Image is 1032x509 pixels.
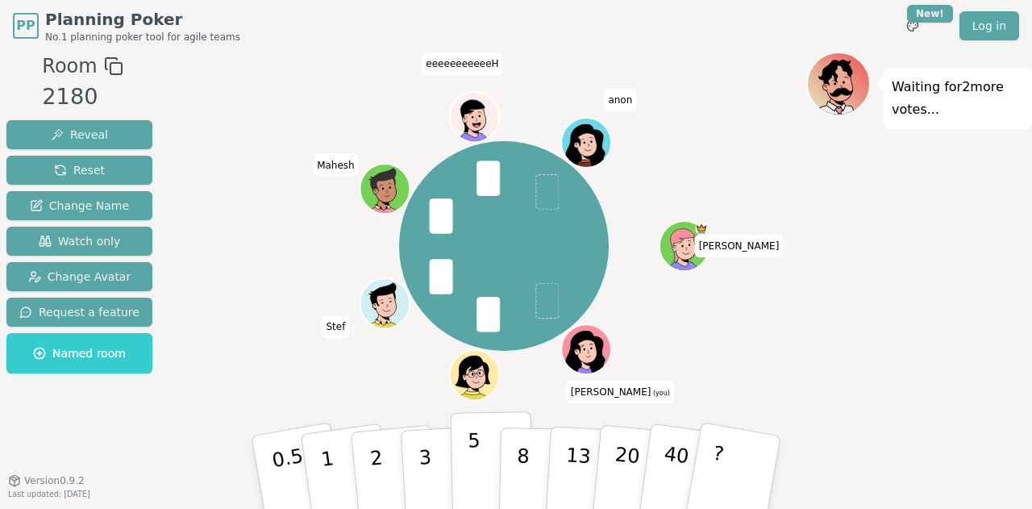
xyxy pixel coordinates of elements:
[695,223,707,235] span: Laura is the host
[6,298,152,327] button: Request a feature
[959,11,1019,40] a: Log in
[567,381,674,403] span: Click to change your name
[39,233,121,249] span: Watch only
[45,8,240,31] span: Planning Poker
[30,198,129,214] span: Change Name
[695,235,784,257] span: Click to change your name
[6,227,152,256] button: Watch only
[28,269,131,285] span: Change Avatar
[422,52,502,75] span: Click to change your name
[19,304,139,320] span: Request a feature
[322,315,349,338] span: Click to change your name
[6,262,152,291] button: Change Avatar
[6,333,152,373] button: Named room
[563,326,610,373] button: Click to change your avatar
[604,89,636,111] span: Click to change your name
[42,81,123,114] div: 2180
[892,76,1024,121] p: Waiting for 2 more votes...
[13,8,240,44] a: PPPlanning PokerNo.1 planning poker tool for agile teams
[898,11,927,40] button: New!
[24,474,85,487] span: Version 0.9.2
[6,156,152,185] button: Reset
[42,52,97,81] span: Room
[54,162,105,178] span: Reset
[651,390,670,397] span: (you)
[6,120,152,149] button: Reveal
[6,191,152,220] button: Change Name
[45,31,240,44] span: No.1 planning poker tool for agile teams
[8,490,90,499] span: Last updated: [DATE]
[51,127,108,143] span: Reveal
[8,474,85,487] button: Version0.9.2
[33,345,126,361] span: Named room
[907,5,953,23] div: New!
[313,154,359,177] span: Click to change your name
[16,16,35,35] span: PP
